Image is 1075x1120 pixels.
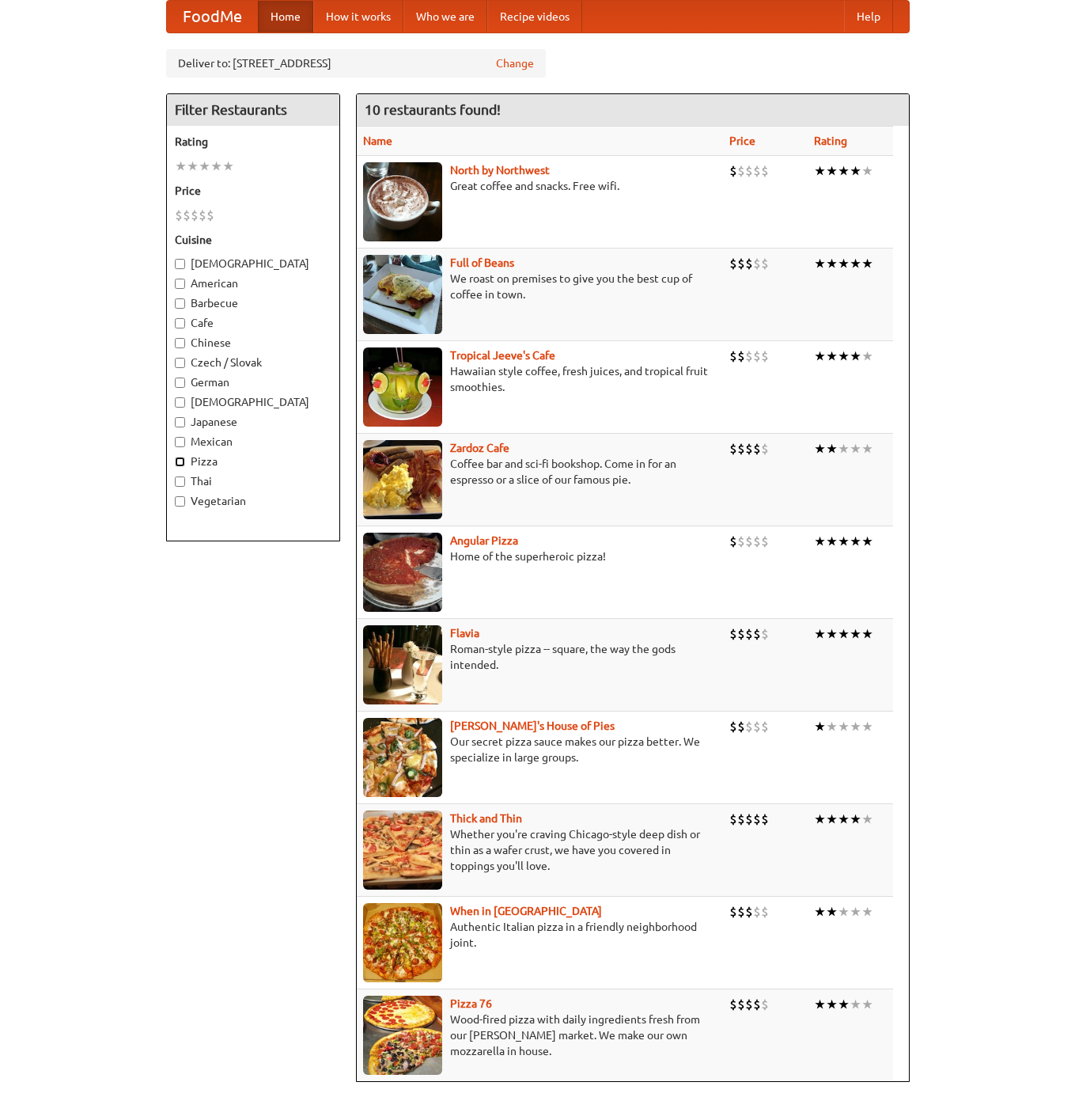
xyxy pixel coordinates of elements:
label: Barbecue [175,295,331,311]
li: $ [183,207,191,224]
ng-pluralize: 10 restaurants found! [365,102,501,117]
li: ★ [814,347,826,365]
a: Home [258,1,313,32]
li: ★ [838,162,850,180]
li: $ [761,996,769,1013]
li: $ [753,625,761,643]
li: ★ [814,996,826,1013]
li: ★ [199,158,210,175]
label: [DEMOGRAPHIC_DATA] [175,256,331,271]
a: Full of Beans [450,256,514,269]
img: wheninrome.jpg [363,903,442,982]
li: ★ [850,162,861,180]
p: Coffee bar and sci-fi bookshop. Come in for an espresso or a slice of our famous pie. [363,456,717,488]
input: Chinese [175,338,185,348]
li: $ [753,903,761,921]
p: Wood-fired pizza with daily ingredients fresh from our [PERSON_NAME] market. We make our own mozz... [363,1012,717,1059]
label: Cafe [175,315,331,331]
li: $ [745,440,753,457]
li: ★ [838,255,850,272]
li: $ [206,207,214,224]
li: $ [729,347,737,365]
li: ★ [861,440,873,457]
h5: Rating [175,134,331,150]
li: ★ [838,625,850,643]
li: $ [753,718,761,735]
input: Vegetarian [175,496,185,507]
a: Zardoz Cafe [450,442,509,454]
li: ★ [187,158,199,175]
li: ★ [861,811,873,828]
li: $ [753,255,761,272]
b: Angular Pizza [450,534,518,547]
li: ★ [838,440,850,457]
li: $ [745,533,753,550]
li: ★ [222,158,234,175]
label: Japanese [175,414,331,430]
a: Rating [814,135,847,147]
li: $ [745,255,753,272]
li: ★ [861,162,873,180]
li: ★ [838,718,850,735]
li: $ [745,811,753,828]
input: Japanese [175,417,185,427]
a: Who we are [403,1,487,32]
li: $ [761,903,769,921]
img: angular.jpg [363,533,442,612]
li: ★ [826,625,838,643]
li: ★ [838,347,850,365]
input: [DEMOGRAPHIC_DATA] [175,259,185,269]
li: $ [761,625,769,643]
img: north.jpg [363,162,442,241]
label: [DEMOGRAPHIC_DATA] [175,394,331,410]
a: How it works [313,1,403,32]
li: $ [737,718,745,735]
p: Our secret pizza sauce makes our pizza better. We specialize in large groups. [363,734,717,765]
li: $ [745,625,753,643]
li: ★ [838,903,850,921]
p: Great coffee and snacks. Free wifi. [363,178,717,194]
li: ★ [861,255,873,272]
a: Thick and Thin [450,812,522,825]
li: ★ [826,996,838,1013]
label: Czech / Slovak [175,355,331,370]
a: Flavia [450,627,479,640]
li: ★ [861,533,873,550]
li: $ [199,207,206,224]
li: ★ [814,811,826,828]
li: $ [745,903,753,921]
li: $ [745,996,753,1013]
li: $ [737,440,745,457]
input: German [175,378,185,388]
input: Barbecue [175,298,185,309]
li: $ [737,903,745,921]
img: jeeves.jpg [363,347,442,427]
li: ★ [826,903,838,921]
img: luigis.jpg [363,718,442,797]
li: $ [745,162,753,180]
img: thick.jpg [363,811,442,890]
p: Authentic Italian pizza in a friendly neighborhood joint. [363,919,717,951]
input: Pizza [175,457,185,467]
div: Deliver to: [STREET_ADDRESS] [166,49,546,78]
li: ★ [814,533,826,550]
input: [DEMOGRAPHIC_DATA] [175,397,185,408]
b: North by Northwest [450,164,550,177]
a: Name [363,135,392,147]
img: flavia.jpg [363,625,442,704]
a: Pizza 76 [450,997,492,1010]
input: American [175,279,185,289]
li: ★ [838,996,850,1013]
li: ★ [826,811,838,828]
img: pizza76.jpg [363,996,442,1075]
a: FoodMe [167,1,258,32]
li: $ [191,207,199,224]
li: ★ [850,625,861,643]
li: $ [175,207,183,224]
label: Mexican [175,434,331,450]
label: Vegetarian [175,493,331,509]
li: $ [761,347,769,365]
